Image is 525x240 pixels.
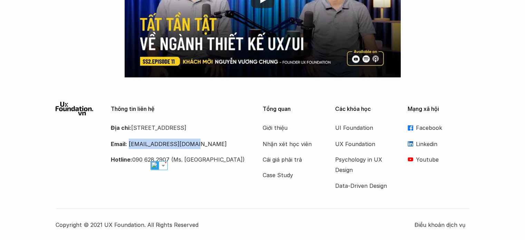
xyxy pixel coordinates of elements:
[263,154,318,164] a: Cái giá phải trả
[263,123,318,133] a: Giới thiệu
[416,138,470,149] p: Linkedin
[416,123,470,133] p: Facebook
[408,106,470,112] p: Mạng xã hội
[111,154,245,164] p: 090 628 2907 (Ms. [GEOGRAPHIC_DATA])
[263,170,318,180] a: Case Study
[408,154,470,164] a: Youtube
[111,124,131,131] strong: Địa chỉ:
[335,180,390,191] a: Data-Driven Design
[335,138,390,149] a: UX Foundation
[415,219,470,230] a: Điều khoản dịch vụ
[129,140,227,147] a: [EMAIL_ADDRESS][DOMAIN_NAME]
[335,106,397,112] p: Các khóa học
[335,154,390,175] a: Psychology in UX Design
[335,123,390,133] a: UI Foundation
[416,154,470,164] p: Youtube
[111,106,245,112] p: Thông tin liên hệ
[111,140,127,147] strong: Email:
[111,156,132,163] strong: Hotline:
[111,123,245,133] p: [STREET_ADDRESS]
[408,123,470,133] a: Facebook
[263,138,318,149] a: Nhận xét học viên
[263,106,325,112] p: Tổng quan
[56,219,415,230] p: Copyright © 2021 UX Foundation. All Rights Reserved
[408,138,470,149] a: Linkedin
